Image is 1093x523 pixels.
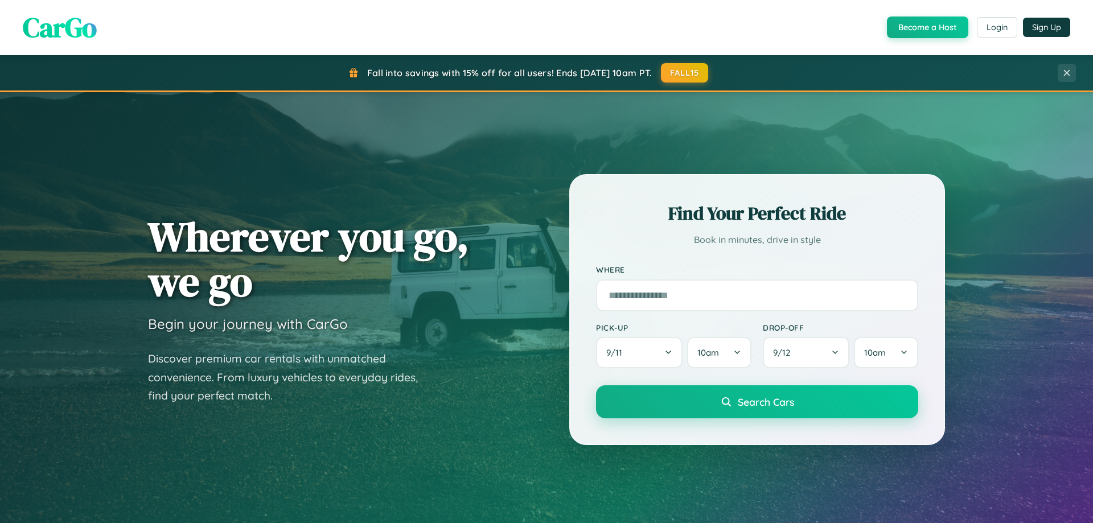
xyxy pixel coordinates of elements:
[763,323,918,332] label: Drop-off
[596,232,918,248] p: Book in minutes, drive in style
[738,396,794,408] span: Search Cars
[148,315,348,332] h3: Begin your journey with CarGo
[864,347,886,358] span: 10am
[1023,18,1070,37] button: Sign Up
[23,9,97,46] span: CarGo
[596,201,918,226] h2: Find Your Perfect Ride
[596,337,683,368] button: 9/11
[854,337,918,368] button: 10am
[977,17,1017,38] button: Login
[773,347,796,358] span: 9 / 12
[148,214,469,304] h1: Wherever you go, we go
[596,265,918,275] label: Where
[661,63,709,83] button: FALL15
[606,347,628,358] span: 9 / 11
[687,337,751,368] button: 10am
[763,337,849,368] button: 9/12
[596,385,918,418] button: Search Cars
[887,17,968,38] button: Become a Host
[596,323,751,332] label: Pick-up
[367,67,652,79] span: Fall into savings with 15% off for all users! Ends [DATE] 10am PT.
[148,349,433,405] p: Discover premium car rentals with unmatched convenience. From luxury vehicles to everyday rides, ...
[697,347,719,358] span: 10am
